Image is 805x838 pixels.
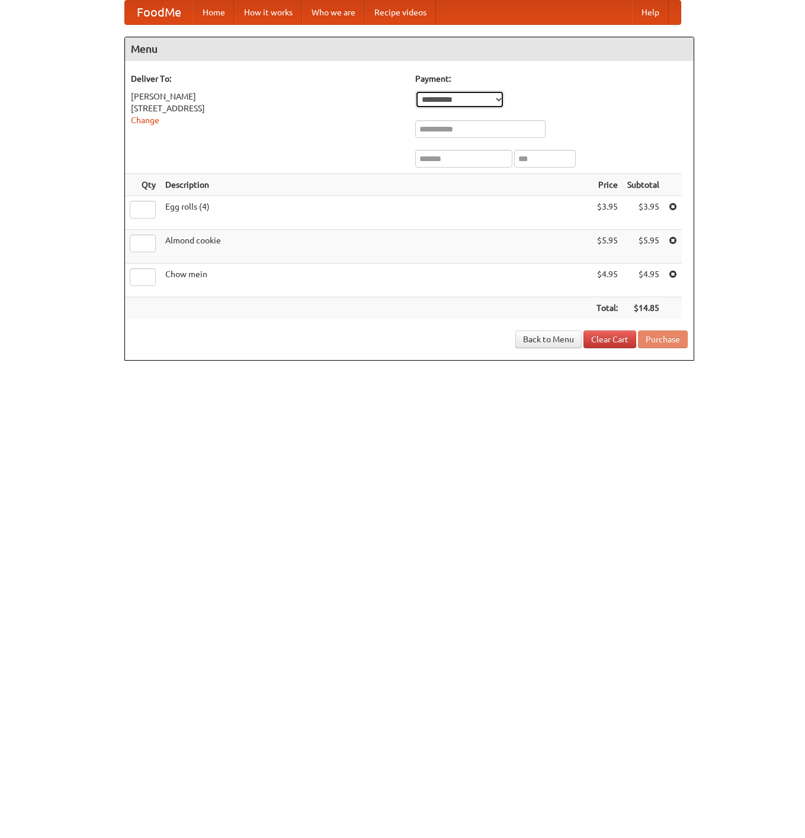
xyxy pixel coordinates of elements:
a: Recipe videos [365,1,436,24]
td: $3.95 [592,196,623,230]
td: $5.95 [623,230,664,264]
a: Change [131,115,159,125]
div: [PERSON_NAME] [131,91,403,102]
th: Subtotal [623,174,664,196]
td: $3.95 [623,196,664,230]
div: [STREET_ADDRESS] [131,102,403,114]
td: Egg rolls (4) [161,196,592,230]
th: $14.85 [623,297,664,319]
th: Price [592,174,623,196]
td: Almond cookie [161,230,592,264]
td: $4.95 [623,264,664,297]
button: Purchase [638,330,688,348]
h5: Payment: [415,73,688,85]
td: Chow mein [161,264,592,297]
th: Description [161,174,592,196]
td: $5.95 [592,230,623,264]
a: How it works [235,1,302,24]
td: $4.95 [592,264,623,297]
a: Help [632,1,669,24]
a: Clear Cart [583,330,636,348]
a: FoodMe [125,1,193,24]
h5: Deliver To: [131,73,403,85]
th: Qty [125,174,161,196]
a: Home [193,1,235,24]
a: Back to Menu [515,330,582,348]
a: Who we are [302,1,365,24]
h4: Menu [125,37,694,61]
th: Total: [592,297,623,319]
